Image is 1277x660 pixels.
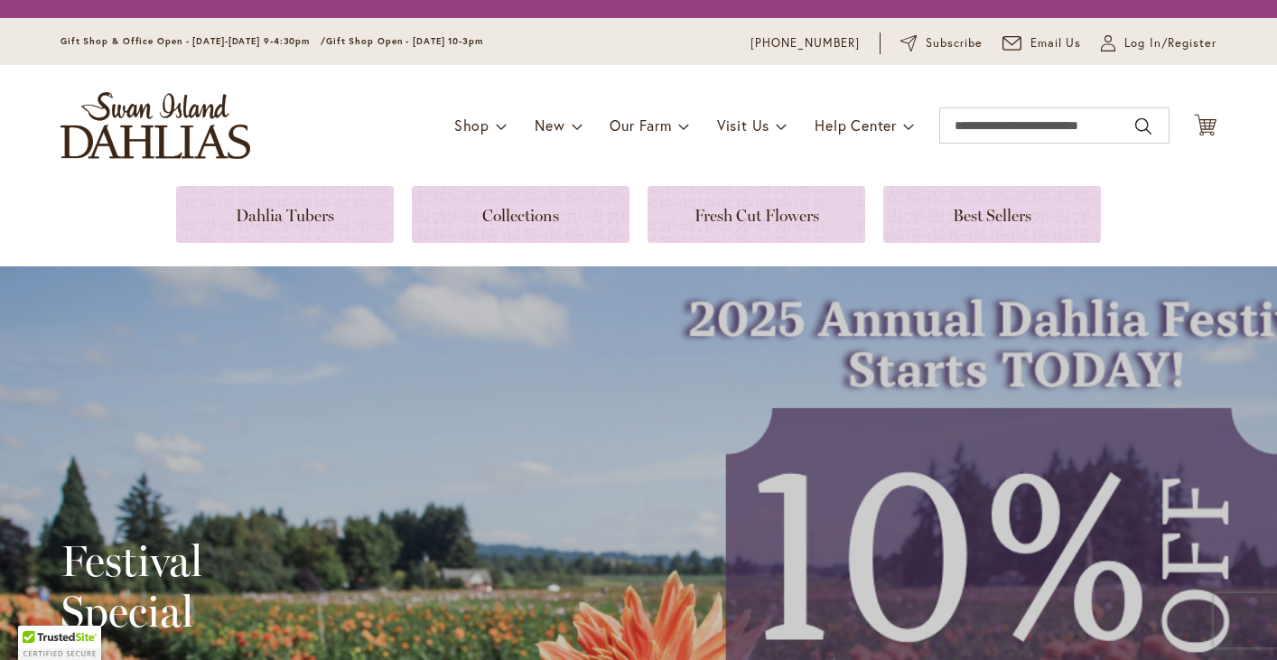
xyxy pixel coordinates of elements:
[326,35,483,47] span: Gift Shop Open - [DATE] 10-3pm
[1124,34,1216,52] span: Log In/Register
[535,116,564,135] span: New
[926,34,983,52] span: Subscribe
[717,116,769,135] span: Visit Us
[18,626,101,660] div: TrustedSite Certified
[900,34,983,52] a: Subscribe
[1101,34,1216,52] a: Log In/Register
[750,34,860,52] a: [PHONE_NUMBER]
[61,35,326,47] span: Gift Shop & Office Open - [DATE]-[DATE] 9-4:30pm /
[815,116,897,135] span: Help Center
[610,116,671,135] span: Our Farm
[1135,112,1151,141] button: Search
[1030,34,1082,52] span: Email Us
[454,116,489,135] span: Shop
[1002,34,1082,52] a: Email Us
[61,92,250,159] a: store logo
[61,535,529,637] h2: Festival Special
